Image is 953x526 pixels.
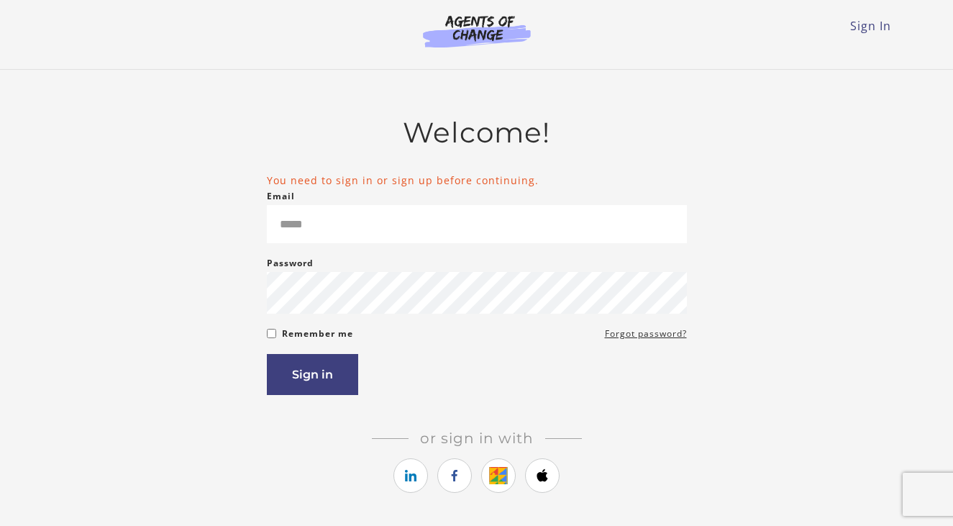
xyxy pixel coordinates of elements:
span: Or sign in with [409,430,545,447]
a: https://courses.thinkific.com/users/auth/facebook?ss%5Breferral%5D=&ss%5Buser_return_to%5D=%2Fcou... [437,458,472,493]
label: Email [267,188,295,205]
button: Sign in [267,354,358,395]
label: Remember me [282,325,353,343]
img: Agents of Change Logo [408,14,546,47]
a: https://courses.thinkific.com/users/auth/linkedin?ss%5Breferral%5D=&ss%5Buser_return_to%5D=%2Fcou... [393,458,428,493]
li: You need to sign in or sign up before continuing. [267,173,687,188]
h2: Welcome! [267,116,687,150]
a: https://courses.thinkific.com/users/auth/apple?ss%5Breferral%5D=&ss%5Buser_return_to%5D=%2Fcourse... [525,458,560,493]
label: Password [267,255,314,272]
a: https://courses.thinkific.com/users/auth/google?ss%5Breferral%5D=&ss%5Buser_return_to%5D=%2Fcours... [481,458,516,493]
a: Forgot password? [605,325,687,343]
a: Sign In [850,18,891,34]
